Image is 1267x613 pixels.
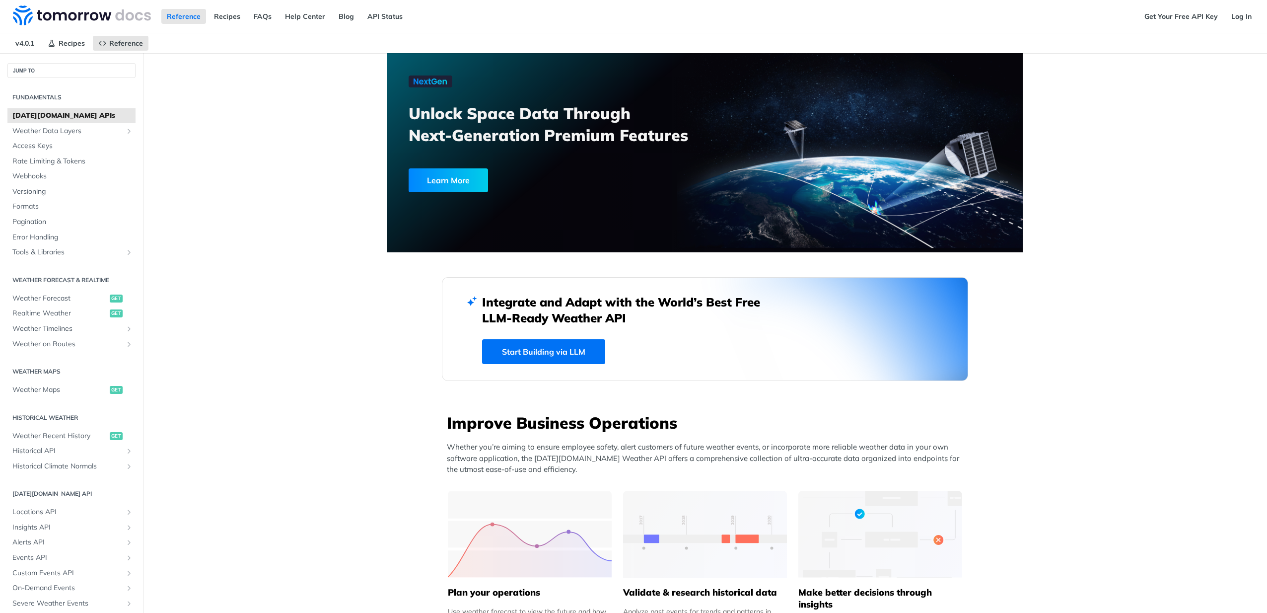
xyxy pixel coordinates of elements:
[482,294,775,326] h2: Integrate and Adapt with the World’s Best Free LLM-Ready Weather API
[110,309,123,317] span: get
[7,520,136,535] a: Insights APIShow subpages for Insights API
[12,294,107,304] span: Weather Forecast
[409,168,488,192] div: Learn More
[12,202,133,212] span: Formats
[798,491,962,578] img: a22d113-group-496-32x.svg
[798,587,962,611] h5: Make better decisions through insights
[12,111,133,121] span: [DATE][DOMAIN_NAME] APIs
[623,491,787,578] img: 13d7ca0-group-496-2.svg
[12,171,133,181] span: Webhooks
[623,587,787,599] h5: Validate & research historical data
[7,535,136,550] a: Alerts APIShow subpages for Alerts API
[7,429,136,444] a: Weather Recent Historyget
[125,554,133,562] button: Show subpages for Events API
[12,583,123,593] span: On-Demand Events
[280,9,331,24] a: Help Center
[12,308,107,318] span: Realtime Weather
[7,63,136,78] button: JUMP TO
[7,596,136,611] a: Severe Weather EventsShow subpages for Severe Weather Events
[125,447,133,455] button: Show subpages for Historical API
[1139,9,1223,24] a: Get Your Free API Key
[7,505,136,520] a: Locations APIShow subpages for Locations API
[12,507,123,517] span: Locations API
[7,337,136,352] a: Weather on RoutesShow subpages for Weather on Routes
[209,9,246,24] a: Recipes
[125,524,133,532] button: Show subpages for Insights API
[110,386,123,394] span: get
[12,385,107,395] span: Weather Maps
[13,5,151,25] img: Tomorrow.io Weather API Docs
[125,248,133,256] button: Show subpages for Tools & Libraries
[109,39,143,48] span: Reference
[12,156,133,166] span: Rate Limiting & Tokens
[12,232,133,242] span: Error Handling
[482,339,605,364] a: Start Building via LLM
[248,9,277,24] a: FAQs
[7,489,136,498] h2: [DATE][DOMAIN_NAME] API
[12,537,123,547] span: Alerts API
[12,187,133,197] span: Versioning
[7,413,136,422] h2: Historical Weather
[7,306,136,321] a: Realtime Weatherget
[7,550,136,565] a: Events APIShow subpages for Events API
[125,340,133,348] button: Show subpages for Weather on Routes
[125,538,133,546] button: Show subpages for Alerts API
[7,367,136,376] h2: Weather Maps
[7,230,136,245] a: Error Handling
[333,9,359,24] a: Blog
[447,412,968,434] h3: Improve Business Operations
[7,291,136,306] a: Weather Forecastget
[12,247,123,257] span: Tools & Libraries
[7,459,136,474] a: Historical Climate NormalsShow subpages for Historical Climate Normals
[7,566,136,581] a: Custom Events APIShow subpages for Custom Events API
[59,39,85,48] span: Recipes
[7,93,136,102] h2: Fundamentals
[448,491,612,578] img: 39565e8-group-4962x.svg
[12,126,123,136] span: Weather Data Layers
[7,581,136,596] a: On-Demand EventsShow subpages for On-Demand Events
[161,9,206,24] a: Reference
[7,245,136,260] a: Tools & LibrariesShow subpages for Tools & Libraries
[409,168,654,192] a: Learn More
[42,36,90,51] a: Recipes
[125,462,133,470] button: Show subpages for Historical Climate Normals
[12,553,123,563] span: Events API
[7,139,136,153] a: Access Keys
[12,141,133,151] span: Access Keys
[1226,9,1257,24] a: Log In
[7,124,136,139] a: Weather Data LayersShow subpages for Weather Data Layers
[125,508,133,516] button: Show subpages for Locations API
[7,321,136,336] a: Weather TimelinesShow subpages for Weather Timelines
[125,600,133,608] button: Show subpages for Severe Weather Events
[7,215,136,230] a: Pagination
[12,568,123,578] span: Custom Events API
[12,461,123,471] span: Historical Climate Normals
[7,154,136,169] a: Rate Limiting & Tokens
[93,36,148,51] a: Reference
[7,199,136,214] a: Formats
[125,584,133,592] button: Show subpages for On-Demand Events
[110,295,123,303] span: get
[7,169,136,184] a: Webhooks
[125,127,133,135] button: Show subpages for Weather Data Layers
[12,217,133,227] span: Pagination
[12,523,123,533] span: Insights API
[12,446,123,456] span: Historical API
[10,36,40,51] span: v4.0.1
[125,569,133,577] button: Show subpages for Custom Events API
[362,9,408,24] a: API Status
[12,599,123,609] span: Severe Weather Events
[7,383,136,397] a: Weather Mapsget
[448,587,612,599] h5: Plan your operations
[7,444,136,459] a: Historical APIShow subpages for Historical API
[12,431,107,441] span: Weather Recent History
[409,102,716,146] h3: Unlock Space Data Through Next-Generation Premium Features
[125,325,133,333] button: Show subpages for Weather Timelines
[7,276,136,285] h2: Weather Forecast & realtime
[447,442,968,475] p: Whether you’re aiming to ensure employee safety, alert customers of future weather events, or inc...
[409,76,452,87] img: NextGen
[12,324,123,334] span: Weather Timelines
[7,184,136,199] a: Versioning
[110,432,123,440] span: get
[7,108,136,123] a: [DATE][DOMAIN_NAME] APIs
